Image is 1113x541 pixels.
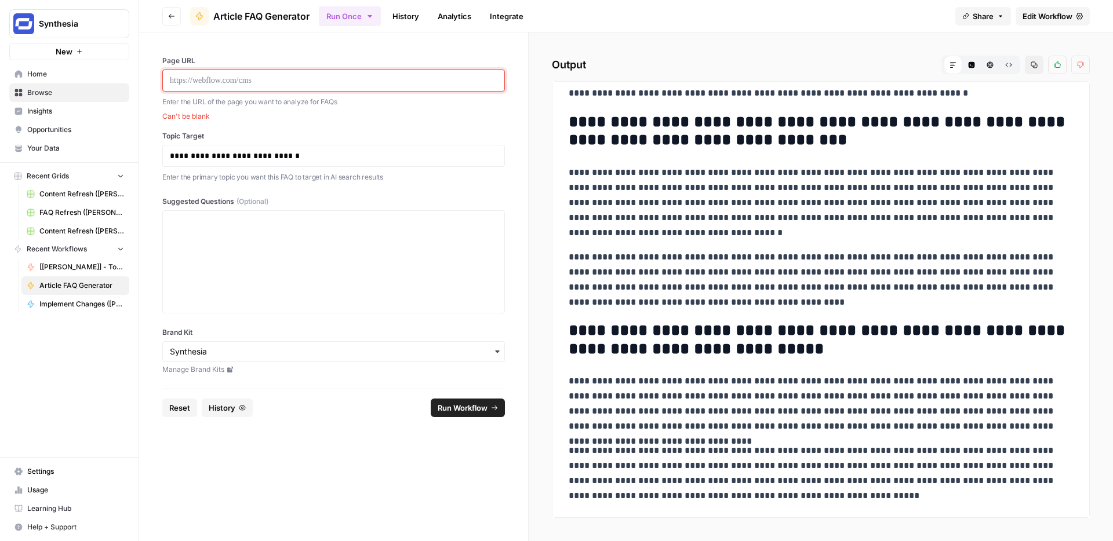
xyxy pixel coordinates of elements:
a: Content Refresh ([PERSON_NAME]'s edit) [21,222,129,240]
a: Your Data [9,139,129,158]
span: Opportunities [27,125,124,135]
a: Home [9,65,129,83]
button: Reset [162,399,197,417]
span: New [56,46,72,57]
a: Article FAQ Generator [190,7,310,25]
span: Settings [27,466,124,477]
label: Page URL [162,56,505,66]
button: Share [955,7,1011,25]
p: Enter the primary topic you want this FAQ to target in AI search results [162,171,505,183]
button: Help + Support [9,518,129,536]
span: FAQ Refresh ([PERSON_NAME]) [39,207,124,218]
a: Settings [9,462,129,481]
a: Browse [9,83,129,102]
a: Usage [9,481,129,499]
a: History [385,7,426,25]
span: Content Refresh ([PERSON_NAME]) [39,189,124,199]
span: Your Data [27,143,124,153]
a: Analytics [431,7,478,25]
span: Share [973,10,994,22]
h2: Output [552,56,1090,74]
a: Integrate [483,7,530,25]
label: Brand Kit [162,327,505,338]
a: Content Refresh ([PERSON_NAME]) [21,185,129,203]
img: Synthesia Logo [13,13,34,34]
label: Topic Target [162,131,505,141]
span: Recent Workflows [27,244,87,254]
span: Recent Grids [27,171,69,181]
a: Implement Changes ([PERSON_NAME]'s edit) [21,295,129,313]
a: Manage Brand Kits [162,364,505,375]
button: Recent Grids [9,167,129,185]
span: Browse [27,87,124,98]
button: Recent Workflows [9,240,129,258]
span: Synthesia [39,18,109,30]
span: Help + Support [27,522,124,532]
button: New [9,43,129,60]
a: Article FAQ Generator [21,276,129,295]
span: History [209,402,235,414]
span: Edit Workflow [1023,10,1072,22]
span: Insights [27,106,124,116]
button: Run Workflow [431,399,505,417]
span: Usage [27,485,124,495]
span: [[PERSON_NAME]] - Tools & Features Pages Refreshe - [MAIN WORKFLOW] [39,262,124,272]
span: Article FAQ Generator [39,280,124,291]
a: Edit Workflow [1016,7,1090,25]
button: History [202,399,253,417]
span: Article FAQ Generator [213,9,310,23]
span: Implement Changes ([PERSON_NAME]'s edit) [39,299,124,309]
a: Insights [9,102,129,120]
input: Synthesia [170,346,497,357]
span: Learning Hub [27,503,124,514]
a: [[PERSON_NAME]] - Tools & Features Pages Refreshe - [MAIN WORKFLOW] [21,258,129,276]
span: Run Workflow [438,402,488,414]
span: Can't be blank [162,111,505,122]
span: (Optional) [237,196,268,207]
button: Run Once [319,6,381,26]
span: Home [27,69,124,79]
a: FAQ Refresh ([PERSON_NAME]) [21,203,129,222]
label: Suggested Questions [162,196,505,207]
button: Workspace: Synthesia [9,9,129,38]
a: Opportunities [9,120,129,139]
a: Learning Hub [9,499,129,518]
span: Reset [169,402,190,414]
span: Content Refresh ([PERSON_NAME]'s edit) [39,226,124,236]
p: Enter the URL of the page you want to analyze for FAQs [162,96,505,108]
